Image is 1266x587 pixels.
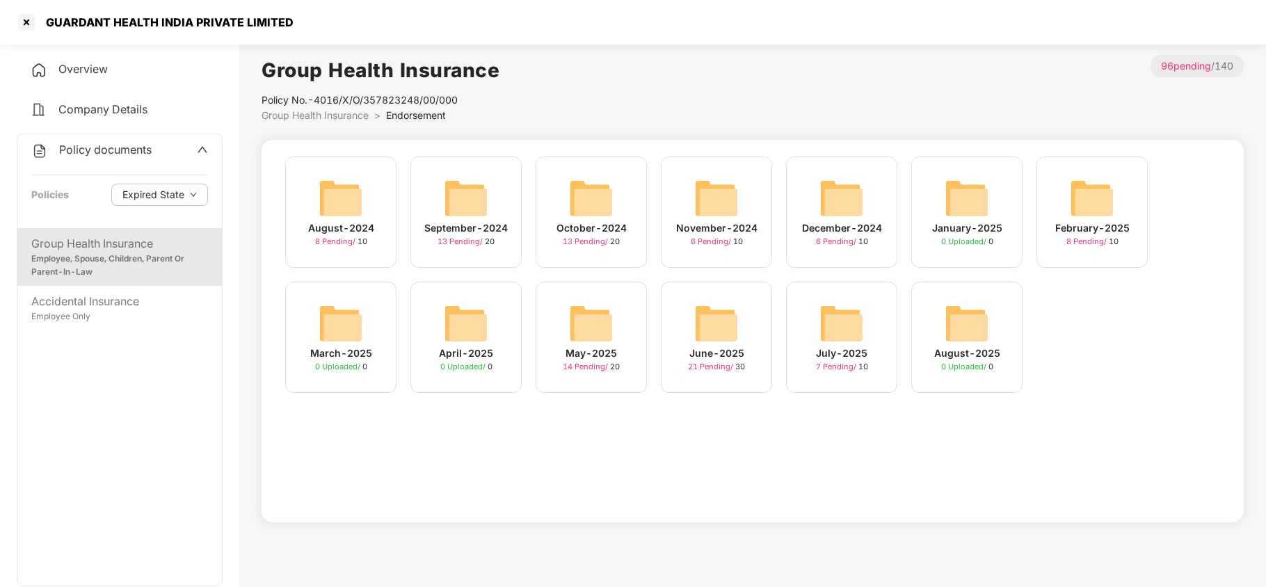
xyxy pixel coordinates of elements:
[122,187,184,202] span: Expired State
[688,362,735,371] span: 21 Pending /
[438,236,485,246] span: 13 Pending /
[319,301,363,346] img: svg+xml;base64,PHN2ZyB4bWxucz0iaHR0cDovL3d3dy53My5vcmcvMjAwMC9zdmciIHdpZHRoPSI2NCIgaGVpZ2h0PSI2NC...
[262,93,499,108] div: Policy No.- 4016/X/O/357823248/00/000
[556,220,627,236] div: October-2024
[563,236,620,248] div: 20
[439,346,493,361] div: April-2025
[31,252,208,279] div: Employee, Spouse, Children, Parent Or Parent-In-Law
[816,362,858,371] span: 7 Pending /
[563,362,610,371] span: 14 Pending /
[315,361,367,373] div: 0
[31,310,208,323] div: Employee Only
[262,55,499,86] h1: Group Health Insurance
[444,176,488,220] img: svg+xml;base64,PHN2ZyB4bWxucz0iaHR0cDovL3d3dy53My5vcmcvMjAwMC9zdmciIHdpZHRoPSI2NCIgaGVpZ2h0PSI2NC...
[569,176,614,220] img: svg+xml;base64,PHN2ZyB4bWxucz0iaHR0cDovL3d3dy53My5vcmcvMjAwMC9zdmciIHdpZHRoPSI2NCIgaGVpZ2h0PSI2NC...
[31,293,208,310] div: Accidental Insurance
[440,362,488,371] span: 0 Uploaded /
[819,176,864,220] img: svg+xml;base64,PHN2ZyB4bWxucz0iaHR0cDovL3d3dy53My5vcmcvMjAwMC9zdmciIHdpZHRoPSI2NCIgaGVpZ2h0PSI2NC...
[310,346,372,361] div: March-2025
[440,361,492,373] div: 0
[262,109,369,121] span: Group Health Insurance
[941,362,988,371] span: 0 Uploaded /
[315,362,362,371] span: 0 Uploaded /
[816,361,868,373] div: 10
[941,236,988,246] span: 0 Uploaded /
[941,361,993,373] div: 0
[932,220,1002,236] div: January-2025
[691,236,743,248] div: 10
[38,15,294,29] div: GUARDANT HEALTH INDIA PRIVATE LIMITED
[31,235,208,252] div: Group Health Insurance
[816,346,867,361] div: July-2025
[934,346,1000,361] div: August-2025
[694,301,739,346] img: svg+xml;base64,PHN2ZyB4bWxucz0iaHR0cDovL3d3dy53My5vcmcvMjAwMC9zdmciIHdpZHRoPSI2NCIgaGVpZ2h0PSI2NC...
[386,109,446,121] span: Endorsement
[308,220,374,236] div: August-2024
[566,346,617,361] div: May-2025
[31,143,48,159] img: svg+xml;base64,PHN2ZyB4bWxucz0iaHR0cDovL3d3dy53My5vcmcvMjAwMC9zdmciIHdpZHRoPSIyNCIgaGVpZ2h0PSIyNC...
[945,176,989,220] img: svg+xml;base64,PHN2ZyB4bWxucz0iaHR0cDovL3d3dy53My5vcmcvMjAwMC9zdmciIHdpZHRoPSI2NCIgaGVpZ2h0PSI2NC...
[941,236,993,248] div: 0
[563,236,610,246] span: 13 Pending /
[59,143,152,156] span: Policy documents
[816,236,868,248] div: 10
[1161,60,1211,72] span: 96 pending
[945,301,989,346] img: svg+xml;base64,PHN2ZyB4bWxucz0iaHR0cDovL3d3dy53My5vcmcvMjAwMC9zdmciIHdpZHRoPSI2NCIgaGVpZ2h0PSI2NC...
[315,236,367,248] div: 10
[31,187,69,202] div: Policies
[197,144,208,155] span: up
[111,184,208,206] button: Expired Statedown
[694,176,739,220] img: svg+xml;base64,PHN2ZyB4bWxucz0iaHR0cDovL3d3dy53My5vcmcvMjAwMC9zdmciIHdpZHRoPSI2NCIgaGVpZ2h0PSI2NC...
[1066,236,1119,248] div: 10
[438,236,495,248] div: 20
[374,109,380,121] span: >
[819,301,864,346] img: svg+xml;base64,PHN2ZyB4bWxucz0iaHR0cDovL3d3dy53My5vcmcvMjAwMC9zdmciIHdpZHRoPSI2NCIgaGVpZ2h0PSI2NC...
[689,346,744,361] div: June-2025
[424,220,508,236] div: September-2024
[802,220,882,236] div: December-2024
[315,236,358,246] span: 8 Pending /
[31,102,47,118] img: svg+xml;base64,PHN2ZyB4bWxucz0iaHR0cDovL3d3dy53My5vcmcvMjAwMC9zdmciIHdpZHRoPSIyNCIgaGVpZ2h0PSIyNC...
[816,236,858,246] span: 6 Pending /
[688,361,745,373] div: 30
[58,102,147,116] span: Company Details
[1055,220,1130,236] div: February-2025
[691,236,733,246] span: 6 Pending /
[676,220,758,236] div: November-2024
[1151,55,1244,77] p: / 140
[1066,236,1109,246] span: 8 Pending /
[563,361,620,373] div: 20
[58,62,108,76] span: Overview
[569,301,614,346] img: svg+xml;base64,PHN2ZyB4bWxucz0iaHR0cDovL3d3dy53My5vcmcvMjAwMC9zdmciIHdpZHRoPSI2NCIgaGVpZ2h0PSI2NC...
[444,301,488,346] img: svg+xml;base64,PHN2ZyB4bWxucz0iaHR0cDovL3d3dy53My5vcmcvMjAwMC9zdmciIHdpZHRoPSI2NCIgaGVpZ2h0PSI2NC...
[1070,176,1114,220] img: svg+xml;base64,PHN2ZyB4bWxucz0iaHR0cDovL3d3dy53My5vcmcvMjAwMC9zdmciIHdpZHRoPSI2NCIgaGVpZ2h0PSI2NC...
[190,191,197,199] span: down
[319,176,363,220] img: svg+xml;base64,PHN2ZyB4bWxucz0iaHR0cDovL3d3dy53My5vcmcvMjAwMC9zdmciIHdpZHRoPSI2NCIgaGVpZ2h0PSI2NC...
[31,62,47,79] img: svg+xml;base64,PHN2ZyB4bWxucz0iaHR0cDovL3d3dy53My5vcmcvMjAwMC9zdmciIHdpZHRoPSIyNCIgaGVpZ2h0PSIyNC...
